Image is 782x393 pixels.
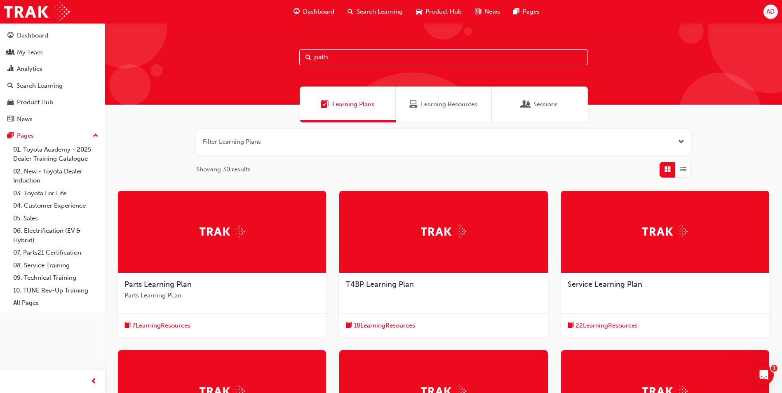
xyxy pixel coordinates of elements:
[7,132,14,140] span: pages-icon
[300,87,396,122] a: Learning PlansLearning Plans
[17,131,34,140] div: Pages
[3,26,102,128] button: DashboardMy TeamAnalyticsSearch LearningProduct HubNews
[507,3,546,20] a: pages-iconPages
[124,320,131,331] span: book-icon
[17,31,48,40] div: Dashboard
[4,2,70,21] img: Trak
[475,7,481,17] span: news-icon
[7,65,14,73] span: chart-icon
[10,212,102,225] a: 05. Sales
[124,291,319,300] span: Parts Learning PLan
[421,100,477,109] span: Learning Resources
[568,320,574,331] span: book-icon
[754,365,774,385] iframe: Intercom live chat
[346,280,414,289] span: T4BP Learning Plan
[523,7,540,16] span: Pages
[766,7,775,16] span: AD
[3,128,102,143] button: Pages
[10,199,102,212] a: 04. Customer Experience
[7,49,14,56] span: people-icon
[3,45,102,60] a: My Team
[561,191,769,337] a: TrakService Learning Planbook-icon22LearningResources
[93,131,99,141] span: up-icon
[409,3,468,20] a: car-iconProduct Hub
[10,143,102,165] a: 01. Toyota Academy - 2025 Dealer Training Catalogue
[575,321,638,330] span: 22 Learning Resources
[533,100,558,109] span: Sessions
[3,95,102,110] a: Product Hub
[17,64,42,74] div: Analytics
[568,320,638,331] button: book-icon22LearningResources
[7,99,14,106] span: car-icon
[396,87,492,122] a: Learning ResourcesLearning Resources
[305,53,311,62] span: Search
[421,225,466,238] img: Trak
[10,259,102,272] a: 08. Service Training
[7,32,14,40] span: guage-icon
[124,320,190,331] button: book-icon7LearningResources
[484,7,500,16] span: News
[763,5,778,19] button: AD
[346,320,415,331] button: book-icon18LearningResources
[354,321,415,330] span: 18 Learning Resources
[332,100,374,109] span: Learning Plans
[513,7,519,17] span: pages-icon
[665,165,671,174] span: Grid
[680,165,686,174] span: List
[357,7,403,16] span: Search Learning
[522,100,530,109] span: Sessions
[16,81,63,91] div: Search Learning
[196,165,251,174] span: Showing 30 results
[17,115,33,124] div: News
[124,280,192,289] span: Parts Learning Plan
[10,246,102,259] a: 07. Parts21 Certification
[299,49,588,65] input: Search...
[10,225,102,246] a: 06. Electrification (EV & Hybrid)
[118,191,326,337] a: TrakParts Learning PlanParts Learning PLanbook-icon7LearningResources
[771,365,777,372] span: 1
[10,165,102,187] a: 02. New - Toyota Dealer Induction
[409,100,418,109] span: Learning Resources
[287,3,341,20] a: guage-iconDashboard
[17,48,43,57] div: My Team
[7,82,13,90] span: search-icon
[3,61,102,77] a: Analytics
[341,3,409,20] a: search-iconSearch Learning
[492,87,588,122] a: SessionsSessions
[294,7,300,17] span: guage-icon
[642,225,688,238] img: Trak
[348,7,353,17] span: search-icon
[91,377,97,387] span: prev-icon
[3,28,102,43] a: Dashboard
[416,7,422,17] span: car-icon
[10,297,102,309] a: All Pages
[678,137,684,147] button: Open the filter
[17,98,53,107] div: Product Hub
[132,321,190,330] span: 7 Learning Resources
[339,191,547,337] a: TrakT4BP Learning Planbook-icon18LearningResources
[10,187,102,200] a: 03. Toyota For Life
[3,112,102,127] a: News
[200,225,245,238] img: Trak
[425,7,462,16] span: Product Hub
[568,280,642,289] span: Service Learning Plan
[10,284,102,297] a: 10. TUNE Rev-Up Training
[303,7,334,16] span: Dashboard
[7,116,14,123] span: news-icon
[346,320,352,331] span: book-icon
[3,78,102,94] a: Search Learning
[10,271,102,284] a: 09. Technical Training
[468,3,507,20] a: news-iconNews
[321,100,329,109] span: Learning Plans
